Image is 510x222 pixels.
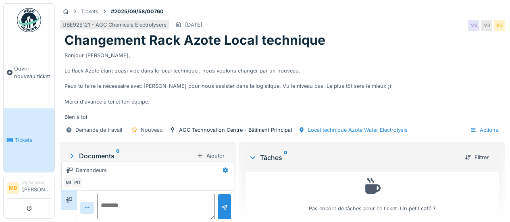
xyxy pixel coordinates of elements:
[194,150,228,161] div: Ajouter
[4,37,54,108] a: Ouvrir nouveau ticket
[22,179,51,197] li: [PERSON_NAME]
[14,65,51,80] span: Ouvrir nouveau ticket
[284,153,287,162] sup: 0
[7,179,51,199] a: MB Demandeur[PERSON_NAME]
[141,126,163,134] div: Nouveau
[185,21,202,29] div: [DATE]
[75,126,122,134] div: Demande de travail
[466,124,502,136] div: Actions
[251,175,493,213] div: Pas encore de tâches pour ce ticket. Un petit café ?
[116,151,120,161] sup: 0
[81,8,98,15] div: Tickets
[65,33,325,48] h1: Changement Rack Azote Local technique
[76,166,107,174] div: Demandeurs
[249,153,458,162] div: Tâches
[462,152,492,163] div: Filtrer
[4,108,54,172] a: Tickets
[22,179,51,185] div: Demandeur
[179,126,292,134] div: AGC Technovation Centre - Bâtiment Principal
[481,20,492,31] div: MB
[308,126,408,134] div: Local technique Azote Water Electrolysis
[7,182,19,194] li: MB
[68,151,194,161] div: Documents
[15,136,51,144] span: Tickets
[63,177,75,188] div: MB
[62,21,167,29] div: UBE92E121 - AGC Chemicals Electrolysers
[71,177,83,188] div: PD
[17,8,41,32] img: Badge_color-CXgf-gQk.svg
[494,20,505,31] div: PD
[108,8,167,15] strong: #2025/09/58/00760
[65,48,500,121] div: Bonjour [PERSON_NAME], Le Rack Azote étant quasi vide dans le local technique , nous voulons chan...
[468,20,479,31] div: MB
